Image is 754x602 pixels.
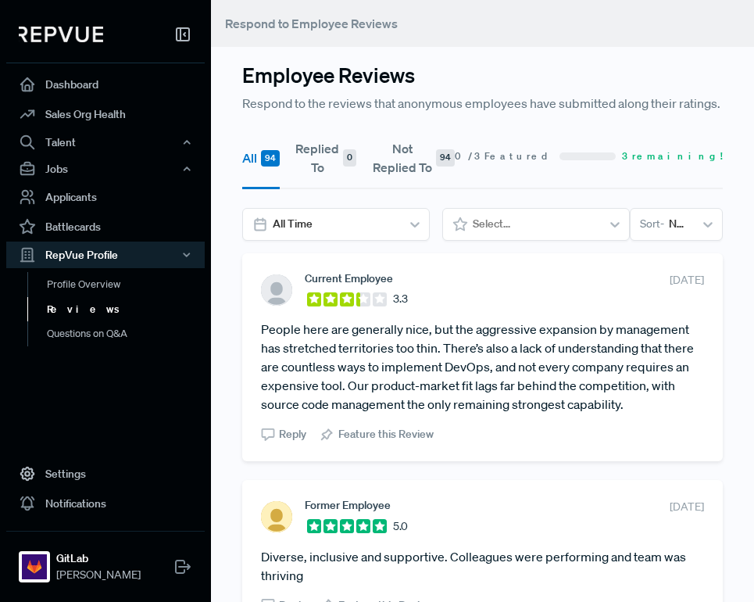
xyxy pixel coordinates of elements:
button: Not Replied To 94 [372,127,455,189]
span: [DATE] [670,499,704,515]
div: 94 [261,150,280,167]
a: Questions on Q&A [27,321,226,346]
span: Former Employee [305,499,391,511]
h3: Employee Reviews [242,63,723,88]
span: [PERSON_NAME] [56,567,141,583]
span: 0 / 3 Featured [455,149,553,163]
a: GitLabGitLab[PERSON_NAME] [6,531,205,589]
div: 0 [343,149,356,167]
img: RepVue [19,27,103,42]
div: 94 [436,149,455,167]
span: Sort - [640,216,664,232]
a: Profile Overview [27,272,226,297]
a: Dashboard [6,70,205,99]
span: 3 remaining! [622,149,723,163]
span: Feature this Review [338,426,434,443]
span: Respond to Employee Reviews [225,16,398,31]
a: Settings [6,459,205,489]
img: GitLab [22,554,47,579]
a: Notifications [6,489,205,518]
span: Reply [279,426,306,443]
button: RepVue Profile [6,242,205,268]
span: Current Employee [305,272,393,285]
article: Diverse, inclusive and supportive. Colleagues were performing and team was thriving [261,547,704,585]
article: People here are generally nice, but the aggressive expansion by management has stretched territor... [261,320,704,414]
span: 5.0 [393,518,408,535]
button: Talent [6,129,205,156]
a: Applicants [6,182,205,212]
button: All 94 [242,127,280,189]
strong: GitLab [56,550,141,567]
button: Replied To 0 [295,127,356,189]
button: Jobs [6,156,205,182]
a: Sales Org Health [6,99,205,129]
a: Battlecards [6,212,205,242]
a: Reviews [27,297,226,322]
p: Respond to the reviews that anonymous employees have submitted along their ratings. [242,94,723,113]
span: 3.3 [393,291,408,307]
span: [DATE] [670,272,704,288]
